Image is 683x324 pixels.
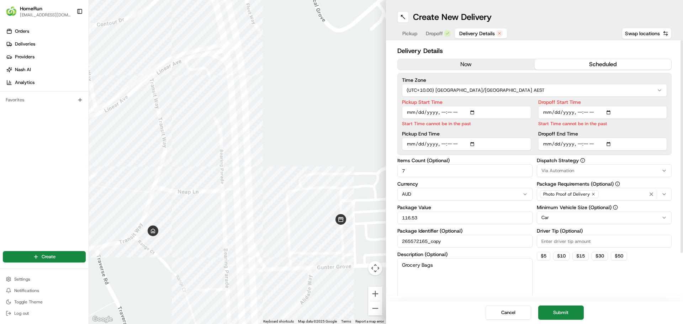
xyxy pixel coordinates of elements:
button: $5 [537,252,550,260]
label: Currency [397,181,533,186]
label: Pickup End Time [402,131,531,136]
button: Settings [3,274,86,284]
a: Nash AI [3,64,89,75]
button: Dispatch Strategy [580,158,585,163]
span: Photo Proof of Delivery [543,191,590,197]
button: Log out [3,308,86,318]
label: Dropoff End Time [538,131,667,136]
input: Enter package identifier [397,235,533,248]
button: Keyboard shortcuts [263,319,294,324]
span: Create [42,254,55,260]
label: Driver Tip (Optional) [537,228,672,233]
span: Toggle Theme [14,299,43,305]
button: Toggle Theme [3,297,86,307]
span: Settings [14,276,30,282]
p: Start Time cannot be in the past [402,120,531,127]
span: Orders [15,28,29,34]
button: $10 [553,252,570,260]
span: Swap locations [625,30,660,37]
img: HomeRun [6,6,17,17]
span: Pickup [402,30,417,37]
span: Map data ©2025 Google [298,319,337,323]
span: Notifications [14,288,39,293]
button: Submit [538,306,584,320]
label: Package Identifier (Optional) [397,228,533,233]
span: Delivery Details [459,30,495,37]
input: Enter package value [397,211,533,224]
button: [EMAIL_ADDRESS][DOMAIN_NAME] [20,12,71,18]
button: Notifications [3,286,86,296]
a: Report a map error [355,319,384,323]
label: Minimum Vehicle Size (Optional) [537,205,672,210]
button: now [398,59,535,70]
button: Package Requirements (Optional) [615,181,620,186]
span: Deliveries [15,41,35,47]
span: Via Automation [541,168,574,174]
button: Zoom out [368,301,382,315]
input: Enter driver tip amount [537,235,672,248]
button: Map camera controls [368,261,382,275]
label: Items Count (Optional) [397,158,533,163]
button: Via Automation [537,164,672,177]
a: Deliveries [3,38,89,50]
p: Start Time cannot be in the past [538,120,667,127]
button: Zoom in [368,287,382,301]
a: Providers [3,51,89,63]
img: Google [91,315,114,324]
label: Dropoff Start Time [538,100,667,105]
button: $15 [572,252,589,260]
button: Photo Proof of Delivery [537,188,672,201]
label: Description (Optional) [397,252,533,257]
span: Log out [14,310,29,316]
button: Create [3,251,86,262]
a: Analytics [3,77,89,88]
label: Package Requirements (Optional) [537,181,672,186]
label: Dispatch Strategy [537,158,672,163]
button: Swap locations [622,28,672,39]
button: $50 [611,252,627,260]
button: Cancel [486,306,531,320]
button: scheduled [535,59,672,70]
input: Enter number of items [397,164,533,177]
button: Minimum Vehicle Size (Optional) [613,205,618,210]
label: Package Value [397,205,533,210]
a: Orders [3,26,89,37]
h1: Create New Delivery [413,11,492,23]
div: Favorites [3,94,86,106]
span: Analytics [15,79,35,86]
button: HomeRun [20,5,42,12]
a: Open this area in Google Maps (opens a new window) [91,315,114,324]
label: Pickup Start Time [402,100,531,105]
span: Dropoff [426,30,443,37]
a: Terms [341,319,351,323]
label: Time Zone [402,78,667,83]
h2: Delivery Details [397,46,672,56]
button: $30 [592,252,608,260]
textarea: Grocery Bags [397,258,533,298]
span: Nash AI [15,67,31,73]
button: HomeRunHomeRun[EMAIL_ADDRESS][DOMAIN_NAME] [3,3,74,20]
span: Providers [15,54,35,60]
